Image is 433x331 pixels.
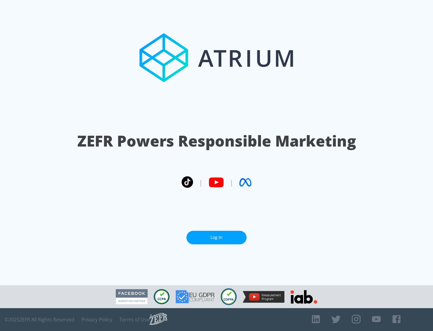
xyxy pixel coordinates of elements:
a: Log In [186,231,247,244]
span: | [199,178,203,187]
img: YouTube Measurement Program [243,291,284,303]
img: CCPA Compliant [154,289,170,304]
img: COPPA Compliant [221,288,237,305]
span: © 2025 ZEFR All Rights Reserved [5,317,74,323]
img: GDPR Compliant [176,290,215,303]
a: Privacy Policy [81,317,112,323]
img: Facebook Marketing Partner [116,289,148,305]
h1: ZEFR Powers Responsible Marketing [77,131,356,151]
a: Terms of Use [119,317,149,323]
span: | [230,178,233,187]
img: IAB [290,290,317,304]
